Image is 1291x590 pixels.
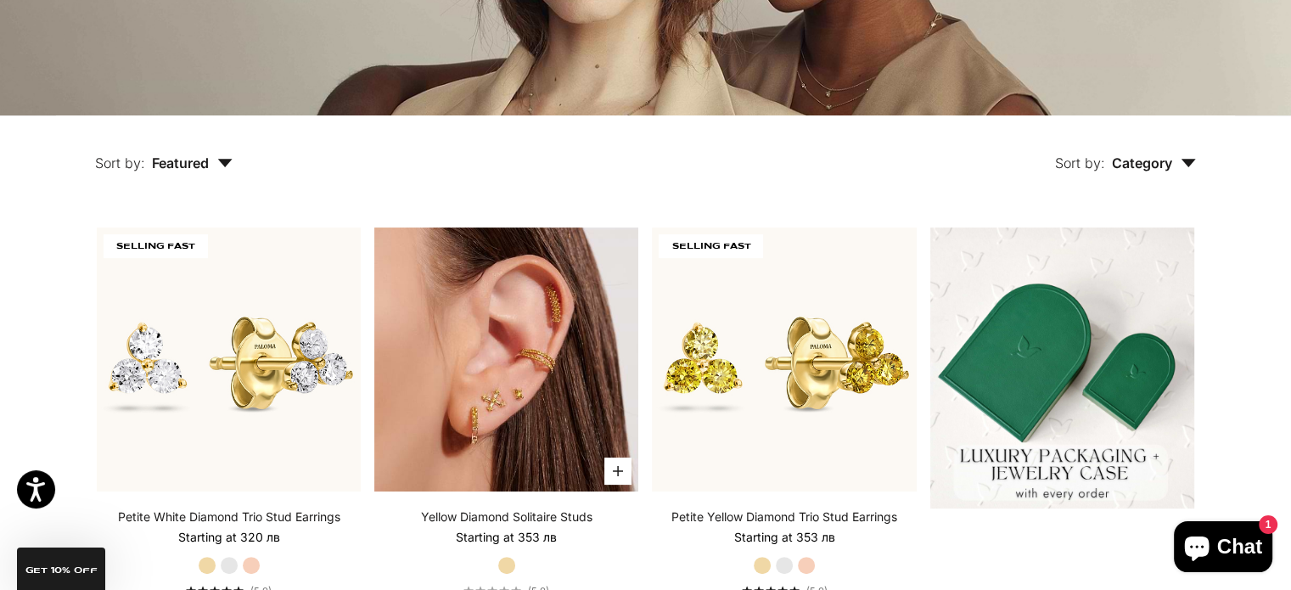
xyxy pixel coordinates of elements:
[734,529,835,546] sale-price: Starting at 353 лв
[17,548,105,590] div: GET 10% Off
[178,529,280,546] sale-price: Starting at 320 лв
[671,509,897,525] a: Petite Yellow Diamond Trio Stud Earrings
[104,234,208,258] span: SELLING FAST
[97,228,361,492] img: #YellowGold
[1016,115,1235,187] button: Sort by: Category
[25,566,98,575] span: GET 10% Off
[1169,521,1277,576] inbox-online-store-chat: Shopify online store chat
[659,234,763,258] span: SELLING FAST
[1055,155,1105,171] span: Sort by:
[456,529,557,546] sale-price: Starting at 353 лв
[56,115,272,187] button: Sort by: Featured
[1112,155,1196,171] span: Category
[421,509,592,525] a: Yellow Diamond Solitaire Studs
[118,509,340,525] a: Petite White Diamond Trio Stud Earrings
[152,155,233,171] span: Featured
[95,155,145,171] span: Sort by:
[374,228,638,492] img: #YellowGold #RoseGold #WhiteGold
[652,228,916,492] img: #YellowGold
